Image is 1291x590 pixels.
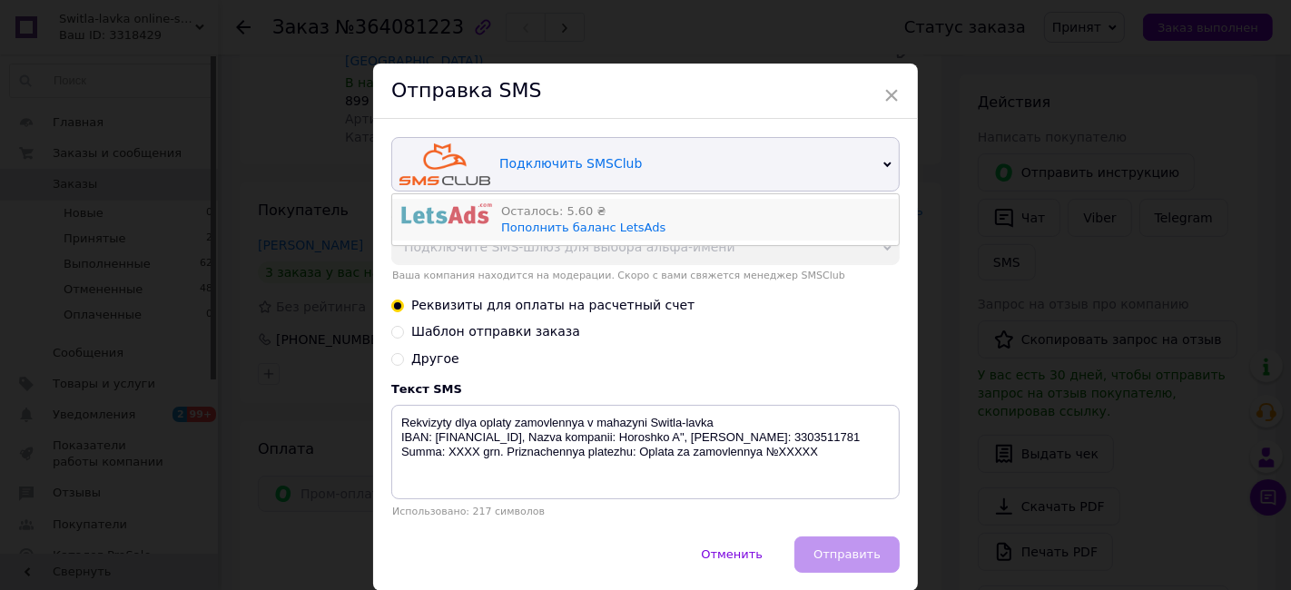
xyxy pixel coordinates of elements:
[373,64,918,119] div: Отправка SMS
[391,405,900,499] textarea: Rekvizyty dlya oplaty zamovlennya v mahazyni Switla-lavka IBAN: [FINANCIAL_ID], Nazva kompanii: H...
[501,203,890,220] div: Осталось: 5.60 ₴
[501,221,665,234] a: Пополнить баланс LetsAds
[391,270,900,281] span: Ваша компания находится на модерации. Скоро с вами свяжется менеджер SMSClub
[499,156,642,171] a: Подключить SMSClub
[404,240,735,254] span: Подключите SMS-шлюз для выбора альфа-имени
[883,80,900,111] span: ×
[682,536,782,573] button: Отменить
[411,351,459,366] span: Другое
[391,382,900,396] div: Текст SMS
[701,547,763,561] span: Отменить
[391,506,900,517] div: Использовано: 217 символов
[411,324,580,339] span: Шаблон отправки заказа
[411,298,695,312] span: Реквизиты для оплаты на расчетный счет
